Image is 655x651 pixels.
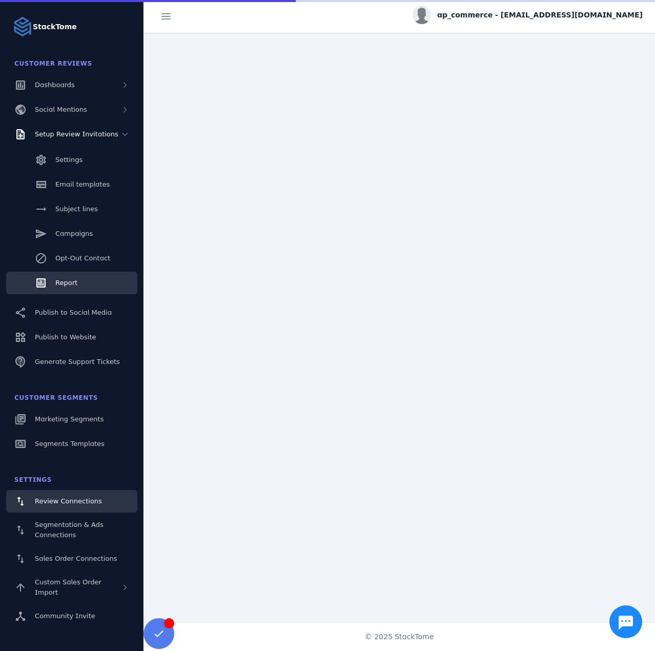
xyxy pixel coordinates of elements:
span: Report [55,279,77,287]
span: Setup Review Invitations [35,130,118,138]
span: Customer Reviews [14,60,92,67]
a: Segments Templates [6,433,137,455]
span: Publish to Website [35,333,96,341]
span: Email templates [55,180,110,188]
span: ap_commerce - [EMAIL_ADDRESS][DOMAIN_NAME] [437,10,643,21]
span: Segments Templates [35,440,105,447]
img: profile.jpg [413,6,431,24]
span: Community Invite [35,612,95,620]
a: Publish to Social Media [6,301,137,324]
span: Dashboards [35,81,75,89]
a: Report [6,272,137,294]
a: Campaigns [6,222,137,245]
a: Email templates [6,173,137,196]
span: Settings [14,476,52,483]
span: Generate Support Tickets [35,358,120,365]
a: Sales Order Connections [6,547,137,570]
span: Review Connections [35,497,102,505]
button: ap_commerce - [EMAIL_ADDRESS][DOMAIN_NAME] [413,6,643,24]
span: Opt-Out Contact [55,254,110,262]
a: Community Invite [6,605,137,627]
span: Marketing Segments [35,415,104,423]
a: Segmentation & Ads Connections [6,515,137,545]
a: Opt-Out Contact [6,247,137,270]
span: Settings [55,156,83,164]
a: Review Connections [6,490,137,513]
a: Settings [6,149,137,171]
a: Marketing Segments [6,408,137,431]
a: Subject lines [6,198,137,220]
a: Publish to Website [6,326,137,349]
span: Subject lines [55,205,98,213]
span: Publish to Social Media [35,309,112,316]
span: Segmentation & Ads Connections [35,521,104,539]
span: © 2025 StackTome [365,632,434,642]
span: Sales Order Connections [35,555,117,562]
span: Campaigns [55,230,93,237]
span: Custom Sales Order Import [35,578,101,596]
span: Customer Segments [14,394,98,401]
img: Logo image [12,16,33,37]
span: Social Mentions [35,106,87,113]
a: Generate Support Tickets [6,351,137,373]
strong: StackTome [33,22,77,32]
